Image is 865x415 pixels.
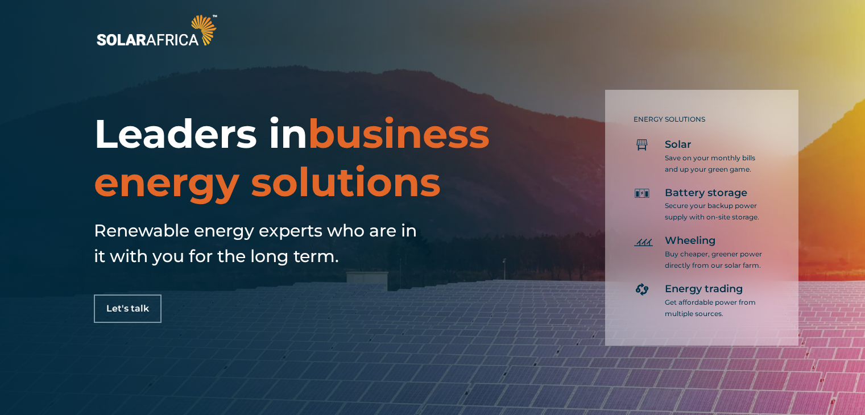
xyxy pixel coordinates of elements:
p: Save on your monthly bills and up your green game. [665,152,764,175]
span: Let's talk [106,304,149,313]
h1: Leaders in [94,110,507,206]
p: Get affordable power from multiple sources. [665,297,764,319]
p: Secure your backup power supply with on-site storage. [665,200,764,223]
h5: Renewable energy experts who are in it with you for the long term. [94,218,424,269]
span: Wheeling [665,234,715,248]
span: business energy solutions [94,109,490,206]
p: Buy cheaper, greener power directly from our solar farm. [665,248,764,271]
h5: ENERGY SOLUTIONS [634,115,764,123]
span: Battery storage [665,186,747,200]
span: Energy trading [665,283,743,296]
span: Solar [665,138,692,152]
a: Let's talk [94,294,162,323]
